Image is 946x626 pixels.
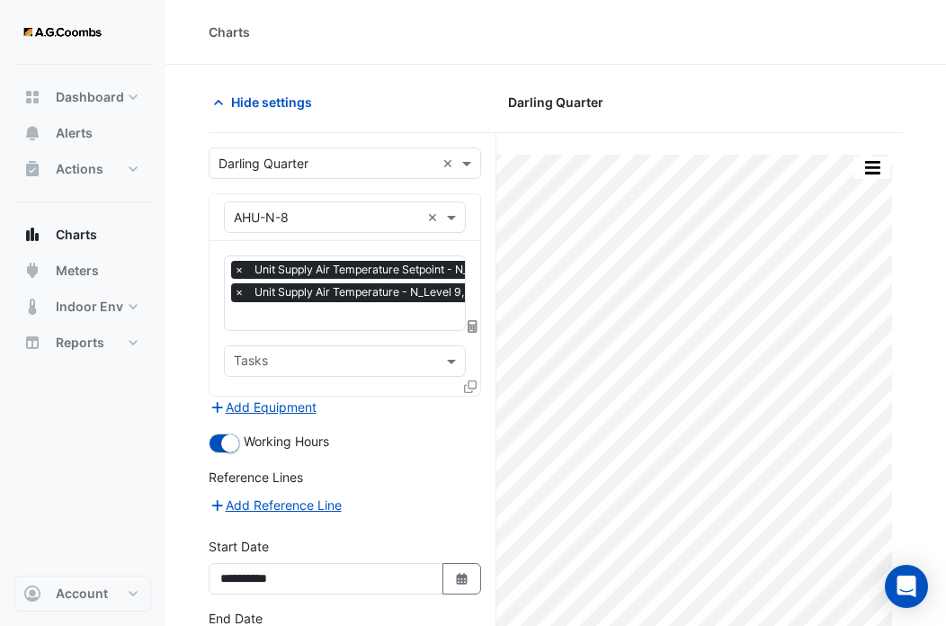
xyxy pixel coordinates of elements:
span: Charts [56,226,97,244]
app-icon: Charts [23,226,41,244]
button: Charts [14,217,151,253]
span: Reports [56,334,104,352]
div: Tasks [231,351,268,374]
app-icon: Reports [23,334,41,352]
button: Meters [14,253,151,289]
button: Dashboard [14,79,151,115]
button: More Options [854,156,890,179]
span: Clear [427,208,442,227]
app-icon: Indoor Env [23,298,41,316]
span: Unit Supply Air Temperature Setpoint - N_Level 9, NE-Core-2-Interior [250,261,615,279]
span: × [231,283,247,301]
app-icon: Meters [23,262,41,280]
button: Alerts [14,115,151,151]
span: Working Hours [244,434,329,449]
div: Charts [209,22,250,41]
app-icon: Actions [23,160,41,178]
button: Add Reference Line [209,495,343,515]
label: Reference Lines [209,468,303,487]
span: Hide settings [231,93,312,112]
button: Hide settings [209,86,324,118]
div: Open Intercom Messenger [885,565,928,608]
button: Actions [14,151,151,187]
span: Account [56,585,108,603]
fa-icon: Select Date [454,571,470,586]
span: Alerts [56,124,93,142]
span: Unit Supply Air Temperature - N_Level 9, NE-Core-2-Interior [250,283,570,301]
span: Choose Function [465,318,481,334]
label: Start Date [209,537,269,556]
span: × [231,261,247,279]
button: Account [14,576,151,612]
app-icon: Alerts [23,124,41,142]
button: Add Equipment [209,397,317,417]
span: Darling Quarter [508,93,603,112]
app-icon: Dashboard [23,88,41,106]
span: Dashboard [56,88,124,106]
span: Actions [56,160,103,178]
span: Meters [56,262,99,280]
button: Indoor Env [14,289,151,325]
img: Company Logo [22,14,103,50]
button: Reports [14,325,151,361]
span: Indoor Env [56,298,123,316]
span: Clear [442,154,458,173]
span: Clone Favourites and Tasks from this Equipment to other Equipment [464,379,477,394]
